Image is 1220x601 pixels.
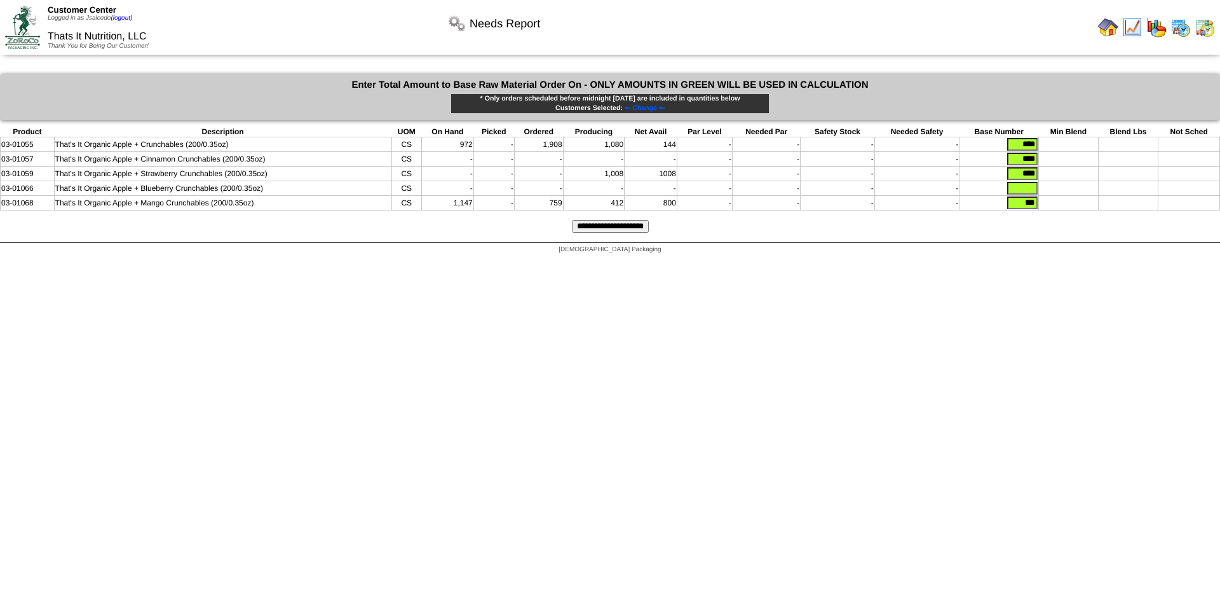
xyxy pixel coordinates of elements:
img: workflow.png [447,13,467,34]
span: Thank You for Being Our Customer! [48,43,149,50]
td: CS [391,137,421,152]
td: - [801,196,875,211]
th: UOM [391,127,421,137]
th: Ordered [514,127,563,137]
td: - [874,137,959,152]
td: - [473,167,514,181]
td: - [677,152,732,167]
td: - [514,167,563,181]
td: 03-01068 [1,196,55,211]
span: Needs Report [470,17,540,31]
td: - [677,181,732,196]
th: Min Blend [1039,127,1098,137]
td: That's It Organic Apple + Strawberry Crunchables (200/0.35oz) [54,167,391,181]
img: line_graph.gif [1122,17,1142,38]
td: 1008 [625,167,677,181]
th: Not Sched [1158,127,1220,137]
th: Producing [563,127,625,137]
td: - [874,167,959,181]
span: [DEMOGRAPHIC_DATA] Packaging [559,246,661,253]
td: 1,080 [563,137,625,152]
td: 03-01055 [1,137,55,152]
th: Description [54,127,391,137]
td: That's It Organic Apple + Mango Crunchables (200/0.35oz) [54,196,391,211]
td: 972 [421,137,473,152]
td: - [677,196,732,211]
td: - [563,152,625,167]
td: - [563,181,625,196]
td: - [625,152,677,167]
span: Thats It Nutrition, LLC [48,31,147,42]
td: 800 [625,196,677,211]
img: graph.gif [1146,17,1167,38]
img: home.gif [1098,17,1118,38]
td: - [514,152,563,167]
img: ZoRoCo_Logo(Green%26Foil)%20jpg.webp [5,6,40,48]
th: On Hand [421,127,473,137]
td: That's It Organic Apple + Crunchables (200/0.35oz) [54,137,391,152]
td: 1,908 [514,137,563,152]
td: - [733,196,801,211]
td: 412 [563,196,625,211]
td: - [473,196,514,211]
td: 03-01059 [1,167,55,181]
span: Customer Center [48,5,116,15]
th: Product [1,127,55,137]
td: - [874,181,959,196]
td: - [677,137,732,152]
td: 1,008 [563,167,625,181]
td: - [514,181,563,196]
td: That's It Organic Apple + Blueberry Crunchables (200/0.35oz) [54,181,391,196]
span: ⇐ Change ⇐ [625,104,665,112]
th: Picked [473,127,514,137]
td: - [801,152,875,167]
td: - [733,137,801,152]
th: Net Avail [625,127,677,137]
td: - [733,181,801,196]
td: - [625,181,677,196]
td: - [473,181,514,196]
td: - [801,137,875,152]
td: - [473,137,514,152]
th: Blend Lbs [1098,127,1158,137]
th: Needed Safety [874,127,959,137]
td: - [421,152,473,167]
td: CS [391,167,421,181]
img: calendarinout.gif [1195,17,1215,38]
td: - [421,167,473,181]
span: Logged in as Jsalcedo [48,15,132,22]
img: calendarprod.gif [1170,17,1191,38]
td: 03-01066 [1,181,55,196]
td: - [874,196,959,211]
th: Needed Par [733,127,801,137]
a: (logout) [111,15,132,22]
td: - [733,152,801,167]
td: - [421,181,473,196]
td: - [473,152,514,167]
td: That's It Organic Apple + Cinnamon Crunchables (200/0.35oz) [54,152,391,167]
a: ⇐ Change ⇐ [623,104,665,112]
td: - [733,167,801,181]
td: - [677,167,732,181]
th: Safety Stock [801,127,875,137]
td: - [801,181,875,196]
td: CS [391,196,421,211]
div: * Only orders scheduled before midnight [DATE] are included in quantities below Customers Selected: [451,93,769,114]
td: CS [391,181,421,196]
th: Base Number [959,127,1039,137]
td: 144 [625,137,677,152]
td: - [801,167,875,181]
td: CS [391,152,421,167]
th: Par Level [677,127,732,137]
td: - [874,152,959,167]
td: 03-01057 [1,152,55,167]
td: 1,147 [421,196,473,211]
td: 759 [514,196,563,211]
